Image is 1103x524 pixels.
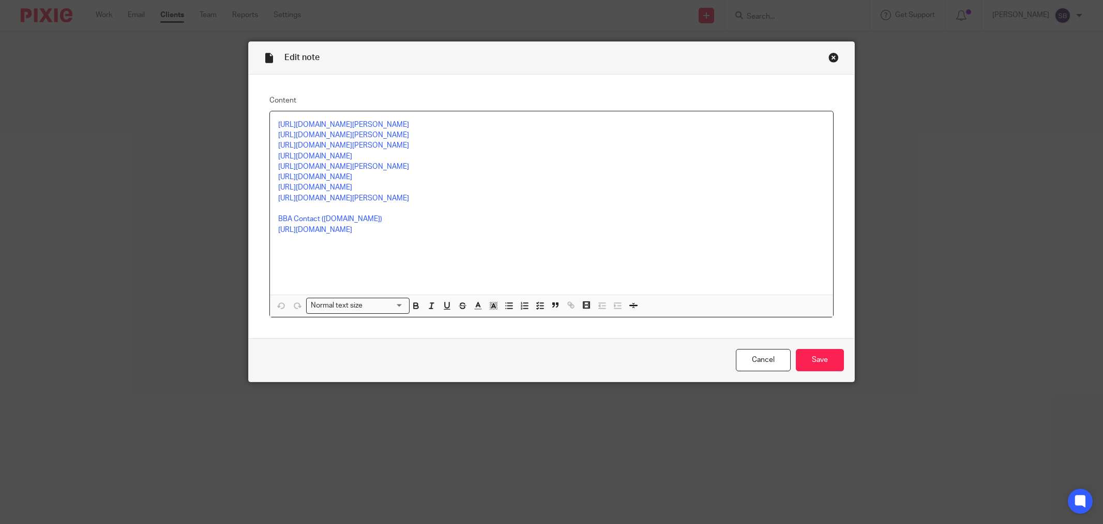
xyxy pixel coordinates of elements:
[278,142,409,149] a: [URL][DOMAIN_NAME][PERSON_NAME]
[278,215,382,223] a: BBA Contact ([DOMAIN_NAME])
[278,195,409,202] a: [URL][DOMAIN_NAME][PERSON_NAME]
[284,53,320,62] span: Edit note
[278,226,352,234] a: [URL][DOMAIN_NAME]
[278,153,352,160] a: [URL][DOMAIN_NAME]
[306,298,410,314] div: Search for option
[278,163,409,170] a: [URL][DOMAIN_NAME][PERSON_NAME]
[736,349,791,371] a: Cancel
[269,95,834,106] label: Content
[278,184,352,191] a: [URL][DOMAIN_NAME]
[309,300,365,311] span: Normal text size
[278,173,352,181] a: [URL][DOMAIN_NAME]
[828,52,839,63] div: Close this dialog window
[796,349,844,371] input: Save
[366,300,403,311] input: Search for option
[278,121,409,128] a: [URL][DOMAIN_NAME][PERSON_NAME]
[278,132,409,139] a: [URL][DOMAIN_NAME][PERSON_NAME]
